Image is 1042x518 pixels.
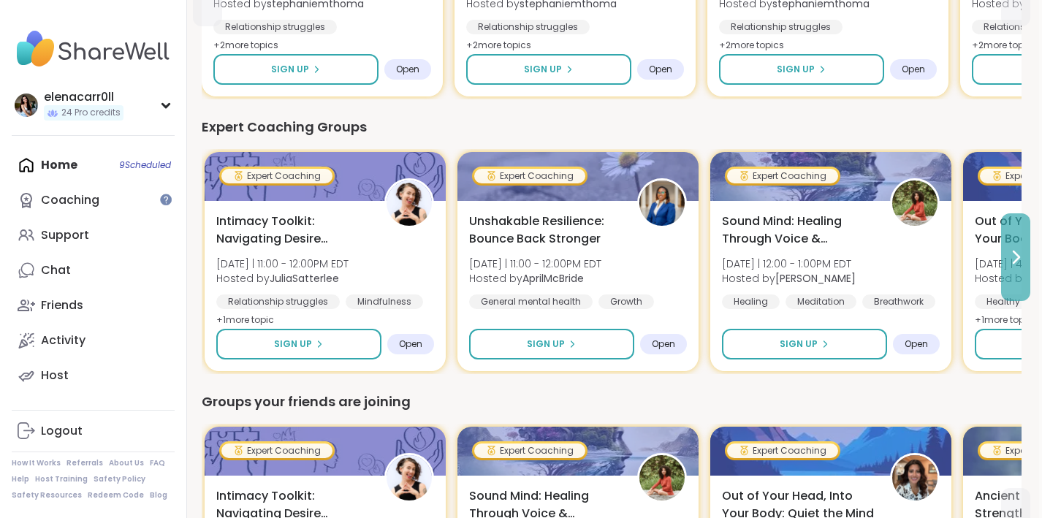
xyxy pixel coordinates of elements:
[150,490,167,500] a: Blog
[221,169,332,183] div: Expert Coaching
[522,271,584,286] b: AprilMcBride
[150,458,165,468] a: FAQ
[12,458,61,468] a: How It Works
[905,338,928,350] span: Open
[527,338,565,351] span: Sign Up
[862,294,935,309] div: Breathwork
[41,297,83,313] div: Friends
[41,423,83,439] div: Logout
[12,490,82,500] a: Safety Resources
[722,329,887,359] button: Sign Up
[44,89,123,105] div: elenacarr0ll
[902,64,925,75] span: Open
[469,213,621,248] span: Unshakable Resilience: Bounce Back Stronger
[216,329,381,359] button: Sign Up
[777,63,815,76] span: Sign Up
[649,64,672,75] span: Open
[213,20,337,34] div: Relationship struggles
[396,64,419,75] span: Open
[66,458,103,468] a: Referrals
[41,367,69,384] div: Host
[216,294,340,309] div: Relationship struggles
[213,54,379,85] button: Sign Up
[12,218,175,253] a: Support
[202,117,1022,137] div: Expert Coaching Groups
[41,227,89,243] div: Support
[469,271,601,286] span: Hosted by
[639,180,685,226] img: AprilMcBride
[12,414,175,449] a: Logout
[41,192,99,208] div: Coaching
[775,271,856,286] b: [PERSON_NAME]
[271,63,309,76] span: Sign Up
[524,63,562,76] span: Sign Up
[12,183,175,218] a: Coaching
[94,474,145,484] a: Safety Policy
[387,455,432,500] img: JuliaSatterlee
[216,271,349,286] span: Hosted by
[722,294,780,309] div: Healing
[652,338,675,350] span: Open
[346,294,423,309] div: Mindfulness
[216,256,349,271] span: [DATE] | 11:00 - 12:00PM EDT
[12,358,175,393] a: Host
[387,180,432,226] img: JuliaSatterlee
[466,20,590,34] div: Relationship struggles
[474,169,585,183] div: Expert Coaching
[469,294,593,309] div: General mental health
[786,294,856,309] div: Meditation
[727,169,838,183] div: Expert Coaching
[35,474,88,484] a: Host Training
[598,294,654,309] div: Growth
[202,392,1022,412] div: Groups your friends are joining
[892,455,938,500] img: nicopa810
[722,213,874,248] span: Sound Mind: Healing Through Voice & Vibration
[41,262,71,278] div: Chat
[722,256,856,271] span: [DATE] | 12:00 - 1:00PM EDT
[274,338,312,351] span: Sign Up
[41,332,85,348] div: Activity
[12,253,175,288] a: Chat
[15,94,38,117] img: elenacarr0ll
[160,194,172,205] iframe: Spotlight
[109,458,144,468] a: About Us
[466,54,631,85] button: Sign Up
[719,54,884,85] button: Sign Up
[780,338,818,351] span: Sign Up
[88,490,144,500] a: Redeem Code
[216,213,368,248] span: Intimacy Toolkit: Navigating Desire Dynamics
[727,443,838,458] div: Expert Coaching
[639,455,685,500] img: Joana_Ayala
[399,338,422,350] span: Open
[221,443,332,458] div: Expert Coaching
[12,323,175,358] a: Activity
[722,271,856,286] span: Hosted by
[469,256,601,271] span: [DATE] | 11:00 - 12:00PM EDT
[270,271,339,286] b: JuliaSatterlee
[892,180,938,226] img: Joana_Ayala
[474,443,585,458] div: Expert Coaching
[12,474,29,484] a: Help
[12,23,175,75] img: ShareWell Nav Logo
[12,288,175,323] a: Friends
[719,20,843,34] div: Relationship struggles
[61,107,121,119] span: 24 Pro credits
[469,329,634,359] button: Sign Up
